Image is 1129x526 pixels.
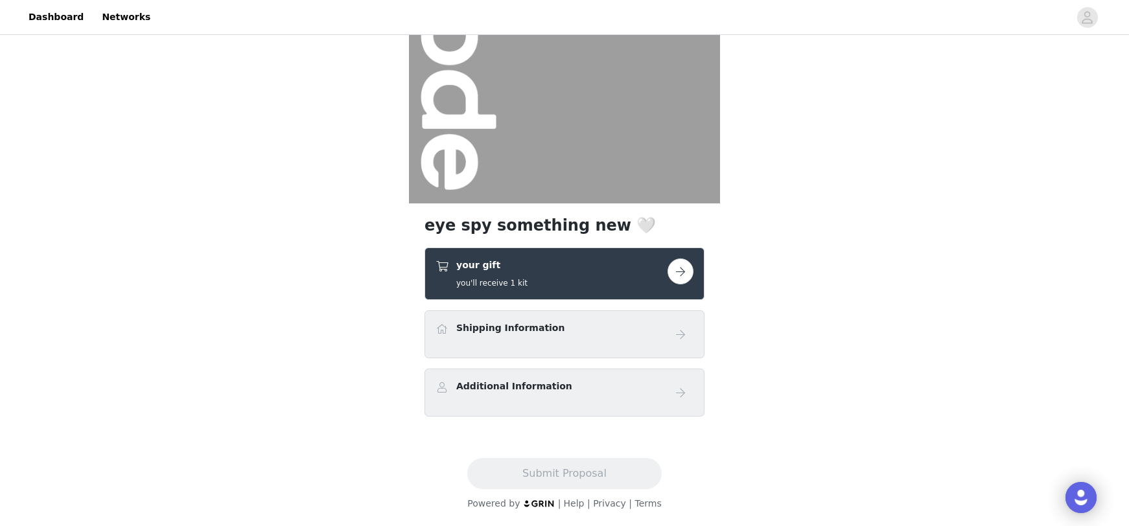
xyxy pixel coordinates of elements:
[456,321,564,335] h4: Shipping Information
[425,247,704,300] div: your gift
[629,498,632,509] span: |
[467,458,661,489] button: Submit Proposal
[593,498,626,509] a: Privacy
[456,277,528,289] h5: you'll receive 1 kit
[456,258,528,272] h4: your gift
[425,214,704,237] h1: eye spy something new 🤍
[1065,482,1097,513] div: Open Intercom Messenger
[456,380,572,393] h4: Additional Information
[558,498,561,509] span: |
[425,369,704,417] div: Additional Information
[21,3,91,32] a: Dashboard
[94,3,158,32] a: Networks
[587,498,590,509] span: |
[425,310,704,358] div: Shipping Information
[467,498,520,509] span: Powered by
[523,499,555,508] img: logo
[634,498,661,509] a: Terms
[1081,7,1093,28] div: avatar
[564,498,585,509] a: Help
